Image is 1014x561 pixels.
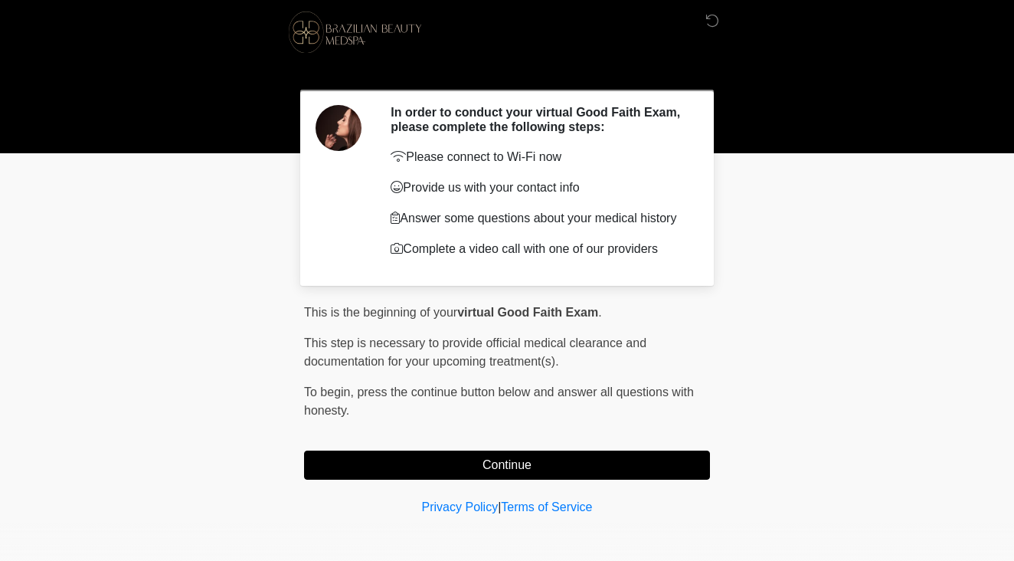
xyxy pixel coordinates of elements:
[391,105,687,134] h2: In order to conduct your virtual Good Faith Exam, please complete the following steps:
[391,240,687,258] p: Complete a video call with one of our providers
[304,385,694,417] span: press the continue button below and answer all questions with honesty.
[457,306,598,319] strong: virtual Good Faith Exam
[598,306,601,319] span: .
[304,451,710,480] button: Continue
[304,336,646,368] span: This step is necessary to provide official medical clearance and documentation for your upcoming ...
[304,385,357,399] span: To begin,
[501,500,592,513] a: Terms of Service
[422,500,499,513] a: Privacy Policy
[391,148,687,166] p: Please connect to Wi-Fi now
[293,55,721,84] h1: ‎ ‎ ‎
[304,306,457,319] span: This is the beginning of your
[391,179,687,197] p: Provide us with your contact info
[289,11,421,53] img: Brazilian Beauty Medspa Logo
[316,105,361,151] img: Agent Avatar
[498,500,501,513] a: |
[391,209,687,228] p: Answer some questions about your medical history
